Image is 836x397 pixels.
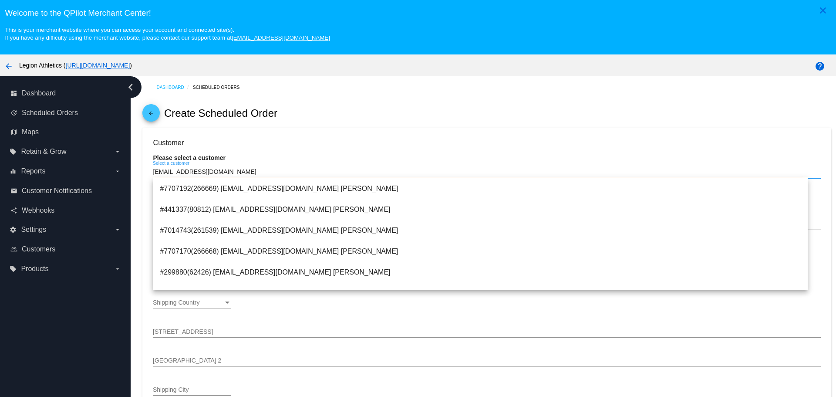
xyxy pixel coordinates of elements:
span: #441337(80812) [EMAIL_ADDRESS][DOMAIN_NAME] [PERSON_NAME] [160,199,800,220]
span: Customers [22,245,55,253]
mat-icon: help [815,61,825,71]
i: map [10,129,17,136]
a: Scheduled Orders [193,81,247,94]
span: Dashboard [22,89,56,97]
a: map Maps [10,125,121,139]
a: dashboard Dashboard [10,86,121,100]
input: Shipping Street 1 [153,329,820,336]
strong: Please select a customer [153,154,226,161]
span: #7014743(261539) [EMAIL_ADDRESS][DOMAIN_NAME] [PERSON_NAME] [160,220,800,241]
i: local_offer [10,265,17,272]
i: settings [10,226,17,233]
span: Shipping Country [153,299,199,306]
span: Reports [21,167,45,175]
a: Dashboard [156,81,193,94]
h2: Create Scheduled Order [164,107,277,119]
span: #299880(62426) [EMAIL_ADDRESS][DOMAIN_NAME] [PERSON_NAME] [160,262,800,283]
mat-select: Shipping Country [153,299,231,306]
a: [EMAIL_ADDRESS][DOMAIN_NAME] [232,34,330,41]
input: Shipping City [153,387,231,394]
i: arrow_drop_down [114,226,121,233]
h3: Customer [153,139,820,147]
i: arrow_drop_down [114,148,121,155]
i: dashboard [10,90,17,97]
span: Legion Athletics ( ) [19,62,132,69]
input: Shipping Street 2 [153,357,820,364]
small: This is your merchant website where you can access your account and connected site(s). If you hav... [5,27,330,41]
span: #7707170(266668) [EMAIL_ADDRESS][DOMAIN_NAME] [PERSON_NAME] [160,241,800,262]
mat-icon: arrow_back [146,110,156,121]
i: email [10,187,17,194]
a: update Scheduled Orders [10,106,121,120]
i: arrow_drop_down [114,168,121,175]
i: arrow_drop_down [114,265,121,272]
a: [URL][DOMAIN_NAME] [66,62,130,69]
i: share [10,207,17,214]
i: update [10,109,17,116]
span: Webhooks [22,207,54,214]
input: Select a customer [153,169,820,176]
mat-icon: close [818,5,828,16]
span: Retain & Grow [21,148,66,156]
span: #7707134(266664) [EMAIL_ADDRESS][DOMAIN_NAME] [PERSON_NAME] [160,283,800,304]
i: people_outline [10,246,17,253]
mat-icon: arrow_back [3,61,14,71]
span: #7707192(266669) [EMAIL_ADDRESS][DOMAIN_NAME] [PERSON_NAME] [160,178,800,199]
i: local_offer [10,148,17,155]
span: Customer Notifications [22,187,92,195]
span: Maps [22,128,39,136]
i: equalizer [10,168,17,175]
span: Products [21,265,48,273]
i: chevron_left [124,80,138,94]
a: email Customer Notifications [10,184,121,198]
a: share Webhooks [10,204,121,217]
h3: Welcome to the QPilot Merchant Center! [5,8,831,18]
a: people_outline Customers [10,242,121,256]
span: Scheduled Orders [22,109,78,117]
span: Settings [21,226,46,234]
